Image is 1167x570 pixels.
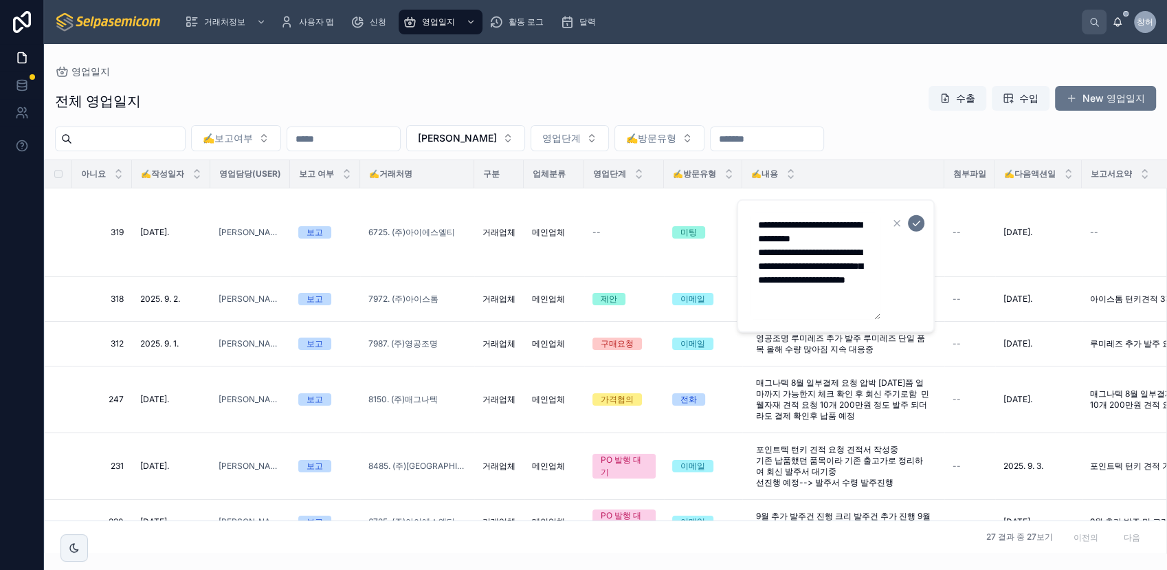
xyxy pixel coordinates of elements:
span: 2025. 9. 1. [140,338,179,349]
a: 사용자 맵 [276,10,344,34]
div: 미팅 [680,226,697,239]
div: 보고 [307,516,323,528]
a: 메인업체 [532,394,576,405]
a: 7972. (주)아이스톰 [368,294,438,305]
span: 첨부파일 [953,168,986,179]
span: 영업단계 [542,131,581,145]
span: [PERSON_NAME] [418,131,497,145]
span: 영업단계 [593,168,626,179]
a: [PERSON_NAME] [219,394,282,405]
a: 매그나텍 8월 일부결제 요청 압박 [DATE]쯤 얼마까지 가능한지 체크 확인 후 회신 주기로함 민웰자재 견적 요청 10개 200만원 정도 발주 되더라도 결제 확인후 납품 예정 [751,372,936,427]
span: 메인업체 [532,461,565,472]
span: 247 [89,394,124,405]
a: 활동 로그 [485,10,553,34]
a: -- [953,461,987,472]
a: [DATE]. [1003,394,1074,405]
span: 27 결과 중 27보기 [986,531,1052,542]
span: 7987. (주)영공조명 [368,338,438,349]
span: ✍️보고여부 [203,131,253,145]
a: [PERSON_NAME] [219,294,282,305]
font: 수출 [956,91,975,105]
a: 2025. 9. 3. [1003,461,1074,472]
span: [DATE]. [1003,294,1032,305]
button: 선택 버튼 [406,125,525,151]
span: 메인업체 [532,338,565,349]
span: -- [953,461,961,472]
a: 미팅 [672,226,734,239]
div: 구매요청 [601,338,634,350]
span: 6725. (주)아이에스엘티 [368,227,455,238]
button: 선택 버튼 [531,125,609,151]
a: 9월 추가 발주건 진행 크리 발주건 추가 진행 9월 초 납품관련 일정 체크중 [751,505,936,538]
a: 8150. (주)매그나텍 [368,394,466,405]
a: 기발주건 수량 문제건 정리 ( 누락및 추가건관련 상호 물량 정리 완료) 일성 [DATE]자 투자자 간담회 관련 대표 혹은 법인으로 골프장 회원권및 부동산등 정리 슬림하게 재무... [751,194,936,271]
span: 구분 [483,168,500,179]
a: 메인업체 [532,227,576,238]
span: 영업일지 [422,17,455,28]
span: 보고서요약 [1091,168,1132,179]
a: [DATE]. [140,394,202,405]
span: [DATE]. [140,394,169,405]
button: 수출 [929,86,986,111]
a: [DATE]. [1003,338,1074,349]
span: ✍️작성일자 [141,168,184,179]
a: 8485. (주)[GEOGRAPHIC_DATA] [368,461,466,472]
a: 보고 [298,460,352,472]
a: [DATE]. [1003,516,1074,527]
a: 이메일 [672,516,734,528]
a: 메인업체 [532,294,576,305]
a: [DATE]. [140,461,202,472]
a: -- [592,227,656,238]
a: 보고 [298,226,352,239]
span: [DATE]. [140,516,169,527]
span: 메인업체 [532,294,565,305]
span: 보고 여부 [299,168,334,179]
a: 거래업체 [482,394,515,405]
a: [PERSON_NAME] [219,461,282,472]
a: 포인트텍 턴키 견적 요청 견적서 작성중 기존 납품했던 품목이라 기존 출고가로 정리하여 회신 발주서 대기중 선진행 예정--> 발주서 수령 발주진행 [751,439,936,494]
a: -- [953,394,987,405]
a: 영업일지 [55,65,110,78]
span: 아니요 [81,168,106,179]
span: 메인업체 [532,394,565,405]
img: App logo [55,11,163,33]
a: [DATE]. [1003,227,1074,238]
span: ✍️다음액션일 [1004,168,1056,179]
span: [DATE]. [140,461,169,472]
a: -- [953,294,987,305]
span: 6725. (주)아이에스엘티 [368,516,455,527]
a: 312 [89,338,124,349]
span: 활동 로그 [509,17,544,28]
a: 제안 [592,293,656,305]
a: -- [953,516,987,527]
span: 거래업체 [482,227,515,238]
a: 2025. 9. 2. [140,294,202,305]
a: 보고 [298,338,352,350]
span: 포인트텍 턴키 견적 요청 견적서 작성중 기존 납품했던 품목이라 기존 출고가로 정리하여 회신 발주서 대기중 선진행 예정--> 발주서 수령 발주진행 [756,444,931,488]
button: 선택 버튼 [614,125,704,151]
div: 이메일 [680,516,705,528]
a: 이메일 [672,293,734,305]
span: 수입 [1019,91,1038,105]
div: 전화 [680,393,697,406]
a: 231 [89,461,124,472]
div: 스크롤 가능한 콘텐츠 [174,7,1082,37]
span: 신청 [370,17,386,28]
span: 창허 [1137,17,1153,28]
a: [PERSON_NAME] [219,516,282,527]
div: 보고 [307,393,323,406]
a: 전화 [672,393,734,406]
a: 318 [89,294,124,305]
span: 사용자 맵 [299,17,334,28]
span: [PERSON_NAME] [219,338,282,349]
button: New 영업일지 [1055,86,1156,111]
span: 8150. (주)매그나텍 [368,394,438,405]
span: 319 [89,227,124,238]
